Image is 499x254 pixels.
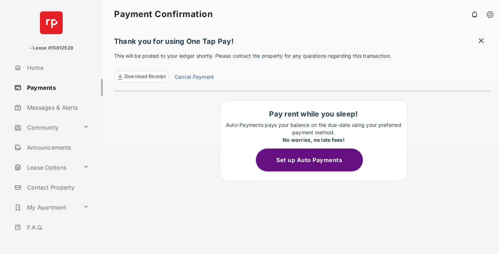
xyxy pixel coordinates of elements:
a: Cancel Payment [175,73,214,82]
a: Payments [11,79,103,96]
a: Announcements [11,139,103,156]
a: Home [11,59,103,76]
p: Auto-Payments pays your balance on the due-date using your preferred payment method. [223,121,404,144]
h1: Pay rent while you sleep! [223,110,404,118]
img: svg+xml;base64,PHN2ZyB4bWxucz0iaHR0cDovL3d3dy53My5vcmcvMjAwMC9zdmciIHdpZHRoPSI2NCIgaGVpZ2h0PSI2NC... [40,11,63,34]
a: Contact Property [11,179,103,196]
div: No worries, no late fees! [223,136,404,144]
a: F.A.Q. [11,219,103,236]
h1: Thank you for using One Tap Pay! [114,37,490,49]
a: Lease Options [11,159,80,176]
a: Set up Auto Payments [256,156,371,164]
span: Download Receipt [124,73,166,80]
p: - Lease #15612529 [30,45,73,52]
a: Download Receipt [114,71,169,82]
a: Messages & Alerts [11,99,103,116]
button: Set up Auto Payments [256,149,363,171]
a: Community [11,119,80,136]
p: This will be posted to your ledger shortly. Please contact the property for any questions regardi... [114,52,490,82]
a: My Apartment [11,199,80,216]
strong: Payment Confirmation [114,10,213,19]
